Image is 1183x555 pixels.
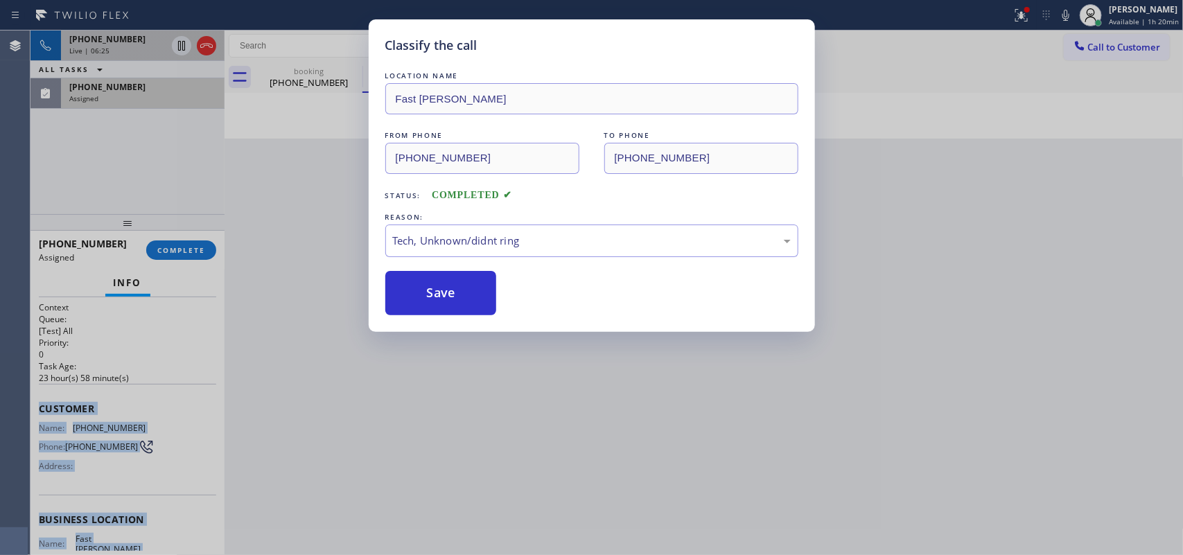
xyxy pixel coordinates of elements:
[385,271,497,315] button: Save
[385,143,579,174] input: From phone
[604,128,798,143] div: TO PHONE
[385,69,798,83] div: LOCATION NAME
[604,143,798,174] input: To phone
[385,191,421,200] span: Status:
[385,36,477,55] h5: Classify the call
[385,128,579,143] div: FROM PHONE
[385,210,798,224] div: REASON:
[393,233,791,249] div: Tech, Unknown/didnt ring
[432,190,512,200] span: COMPLETED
